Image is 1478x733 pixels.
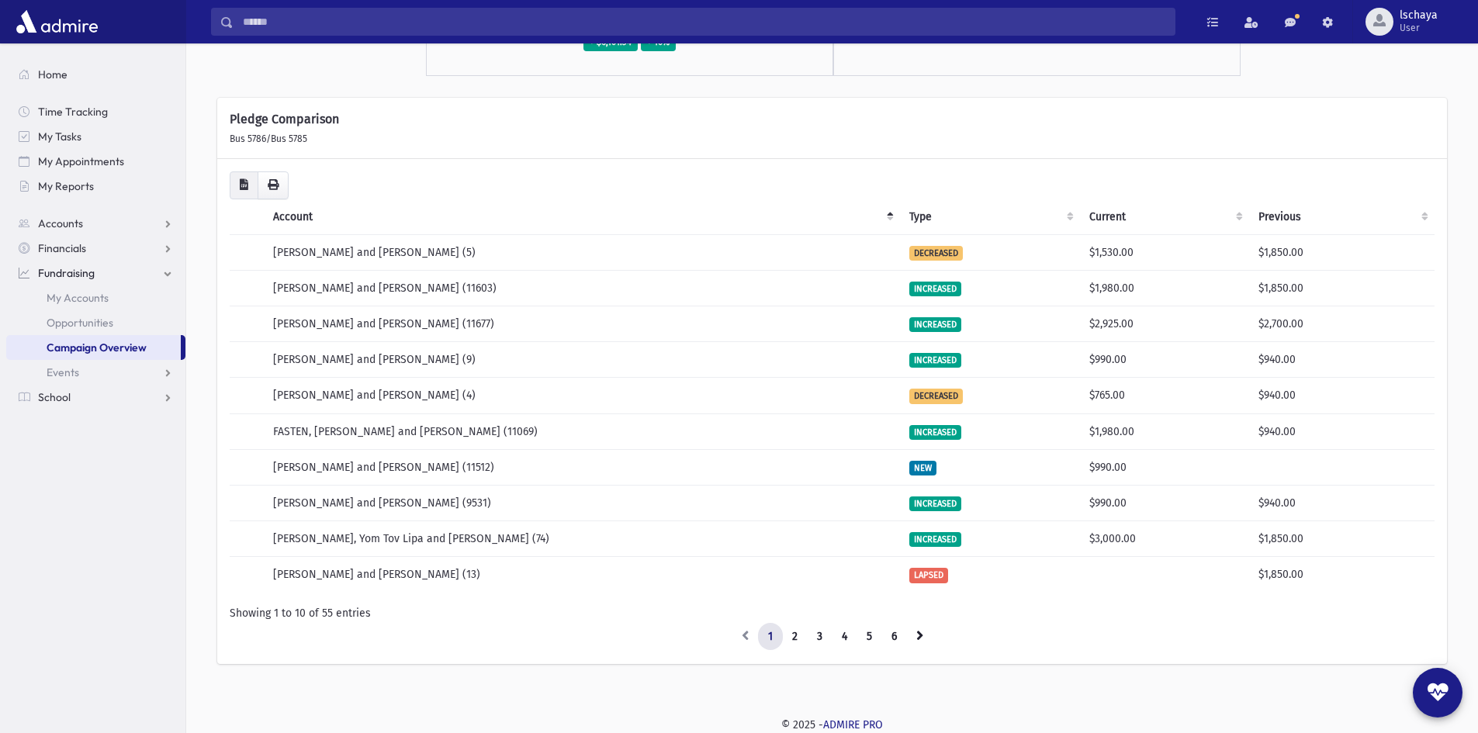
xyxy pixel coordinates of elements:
span: Campaign Overview [47,341,147,354]
a: My Reports [6,174,185,199]
span: My Appointments [38,154,124,168]
span: NEW [909,461,936,475]
div: / [230,132,1435,146]
div: Pledge Comparison [230,110,1435,129]
a: 6 [881,623,907,651]
td: [PERSON_NAME] and [PERSON_NAME] (11603) [264,270,899,306]
td: FASTEN, [PERSON_NAME] and [PERSON_NAME] (11069) [264,413,899,449]
th: Current : activate to sort column ascending [1080,199,1249,235]
button: CSV [230,171,258,199]
th: Account: activate to sort column descending [264,199,899,235]
a: Campaign Overview [6,335,181,360]
td: $940.00 [1249,486,1435,521]
a: Events [6,360,185,385]
a: Home [6,62,185,87]
a: 3 [807,623,832,651]
a: 5 [857,623,882,651]
span: User [1400,22,1438,34]
input: Search [234,8,1175,36]
td: $990.00 [1080,342,1249,378]
span: INCREASED [909,496,961,511]
td: $1,850.00 [1249,234,1435,270]
span: lschaya [1400,9,1438,22]
a: School [6,385,185,410]
td: $1,850.00 [1249,270,1435,306]
span: My Accounts [47,291,109,305]
a: 4 [832,623,857,651]
td: $2,700.00 [1249,306,1435,342]
span: My Reports [38,179,94,193]
td: $1,980.00 [1080,413,1249,449]
td: $940.00 [1249,342,1435,378]
td: $940.00 [1249,378,1435,413]
div: © 2025 - [211,717,1453,733]
span: My Tasks [38,130,81,143]
span: School [38,390,71,404]
a: Time Tracking [6,99,185,124]
a: ADMIRE PRO [823,718,883,731]
a: My Accounts [6,285,185,310]
td: [PERSON_NAME] and [PERSON_NAME] (13) [264,557,899,593]
td: [PERSON_NAME] and [PERSON_NAME] (11677) [264,306,899,342]
th: Type: activate to sort column ascending [900,199,1080,235]
td: $940.00 [1249,413,1435,449]
span: Bus 5786 [230,133,266,144]
div: Showing 1 to 10 of 55 entries [230,605,1435,621]
td: $2,925.00 [1080,306,1249,342]
span: Time Tracking [38,105,108,119]
span: INCREASED [909,282,961,296]
span: INCREASED [909,532,961,547]
td: $765.00 [1080,378,1249,413]
td: [PERSON_NAME] and [PERSON_NAME] (9) [264,342,899,378]
td: [PERSON_NAME] and [PERSON_NAME] (5) [264,234,899,270]
td: $1,530.00 [1080,234,1249,270]
td: [PERSON_NAME] and [PERSON_NAME] (4) [264,378,899,413]
img: AdmirePro [12,6,102,37]
td: $1,850.00 [1249,521,1435,557]
a: Financials [6,236,185,261]
td: [PERSON_NAME] and [PERSON_NAME] (11512) [264,449,899,485]
span: Opportunities [47,316,113,330]
a: 2 [782,623,808,651]
span: INCREASED [909,425,961,440]
a: 1 [758,623,783,651]
td: $1,980.00 [1080,270,1249,306]
td: [PERSON_NAME] and [PERSON_NAME] (9531) [264,486,899,521]
a: My Tasks [6,124,185,149]
span: Accounts [38,216,83,230]
span: Bus 5785 [271,133,307,144]
span: DECREASED [909,389,963,403]
span: Financials [38,241,86,255]
td: [PERSON_NAME], Yom Tov Lipa and [PERSON_NAME] (74) [264,521,899,557]
a: Accounts [6,211,185,236]
span: INCREASED [909,353,961,368]
a: Fundraising [6,261,185,285]
a: My Appointments [6,149,185,174]
span: LAPSED [909,568,948,583]
td: $1,850.00 [1249,557,1435,593]
span: DECREASED [909,246,963,261]
span: Home [38,67,67,81]
th: Previous : activate to sort column ascending [1249,199,1435,235]
td: $990.00 [1080,486,1249,521]
span: Events [47,365,79,379]
span: INCREASED [909,317,961,332]
button: Print [258,171,289,199]
td: $3,000.00 [1080,521,1249,557]
span: Fundraising [38,266,95,280]
a: Opportunities [6,310,185,335]
td: $990.00 [1080,449,1249,485]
